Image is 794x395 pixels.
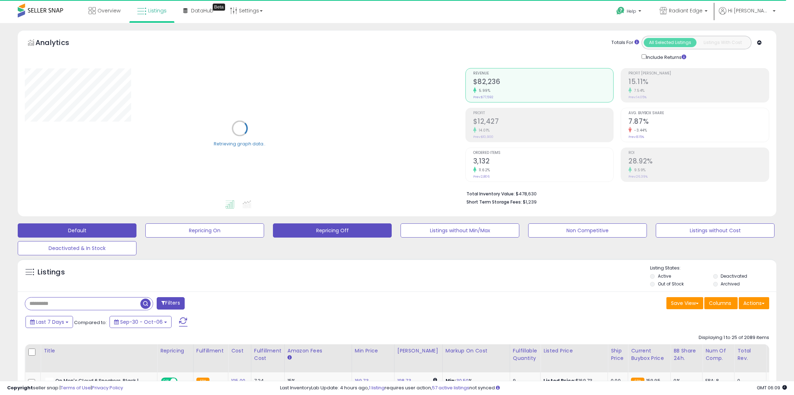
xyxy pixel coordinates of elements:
[658,281,684,287] label: Out of Stock
[473,174,490,179] small: Prev: 2,806
[656,223,775,238] button: Listings without Cost
[628,135,644,139] small: Prev: 8.15%
[696,38,749,47] button: Listings With Cost
[7,384,33,391] strong: Copyright
[473,111,614,115] span: Profit
[628,72,769,76] span: Profit [PERSON_NAME]
[280,385,787,391] div: Last InventoryLab Update: 4 hours ago, requires user action, not synced.
[369,384,385,391] a: 1 listing
[473,78,614,87] h2: $82,236
[632,88,645,93] small: 7.54%
[26,316,73,328] button: Last 7 Days
[456,377,469,384] a: 30.50
[611,39,639,46] div: Totals For
[196,347,225,355] div: Fulfillment
[611,378,622,384] div: 0.00
[739,297,769,309] button: Actions
[148,7,167,14] span: Listings
[628,95,647,99] small: Prev: 14.05%
[705,378,729,384] div: FBA: 8
[45,378,54,392] img: 211aoeD1ZVL._SL40_.jpg
[650,265,776,272] p: Listing States:
[476,88,491,93] small: 5.99%
[97,7,121,14] span: Overview
[473,117,614,127] h2: $12,427
[473,72,614,76] span: Revenue
[287,378,346,384] div: 15%
[473,95,493,99] small: Prev: $77,592
[721,273,747,279] label: Deactivated
[355,347,391,355] div: Min Price
[737,347,763,362] div: Total Rev.
[36,318,64,326] span: Last 7 Days
[616,6,625,15] i: Get Help
[627,8,636,14] span: Help
[231,347,248,355] div: Cost
[446,347,507,355] div: Markup on Cost
[543,377,576,384] b: Listed Price:
[628,117,769,127] h2: 7.87%
[757,384,787,391] span: 2025-10-14 06:09 GMT
[44,347,154,355] div: Title
[254,347,281,362] div: Fulfillment Cost
[397,347,440,355] div: [PERSON_NAME]
[628,78,769,87] h2: 15.11%
[513,347,537,362] div: Fulfillable Quantity
[466,199,522,205] b: Short Term Storage Fees:
[466,191,515,197] b: Total Inventory Value:
[55,378,141,393] b: On Men's Cloud 6 Sneakers, Black | White, 9.5 Medium US
[273,223,392,238] button: Repricing Off
[628,174,648,179] small: Prev: 26.39%
[632,128,647,133] small: -3.44%
[35,38,83,49] h5: Analytics
[632,167,646,173] small: 9.59%
[631,378,644,385] small: FBA
[737,378,766,384] div: 0
[355,377,369,384] a: 169.73
[432,384,469,391] a: 57 active listings
[120,318,163,326] span: Sep-30 - Oct-06
[446,377,456,384] b: Min:
[543,378,602,384] div: $169.73
[476,167,490,173] small: 11.62%
[92,384,123,391] a: Privacy Policy
[673,347,699,362] div: BB Share 24h.
[473,157,614,167] h2: 3,132
[628,157,769,167] h2: 28.92%
[513,378,535,384] div: 9
[628,111,769,115] span: Avg. Buybox Share
[666,297,703,309] button: Save View
[543,347,605,355] div: Listed Price
[61,384,91,391] a: Terms of Use
[18,223,136,238] button: Default
[473,151,614,155] span: Ordered Items
[658,273,671,279] label: Active
[644,38,697,47] button: All Selected Listings
[38,267,65,277] h5: Listings
[705,347,731,362] div: Num of Comp.
[18,241,136,255] button: Deactivated & In Stock
[728,7,771,14] span: Hi [PERSON_NAME]
[231,377,245,384] a: 105.00
[74,319,107,326] span: Compared to:
[628,151,769,155] span: ROI
[673,378,697,384] div: 0%
[157,297,184,310] button: Filters
[160,347,190,355] div: Repricing
[442,344,510,372] th: The percentage added to the cost of goods (COGS) that forms the calculator for Min & Max prices.
[287,347,349,355] div: Amazon Fees
[473,135,493,139] small: Prev: $10,900
[636,53,695,61] div: Include Returns
[721,281,740,287] label: Archived
[528,223,647,238] button: Non Competitive
[7,385,123,391] div: seller snap | |
[213,4,225,11] div: Tooltip anchor
[646,377,660,384] span: 159.95
[162,378,170,384] span: ON
[397,377,411,384] a: 198.73
[466,189,764,197] li: $478,630
[446,378,504,391] div: %
[191,7,213,14] span: DataHub
[214,140,265,147] div: Retrieving graph data..
[631,347,667,362] div: Current Buybox Price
